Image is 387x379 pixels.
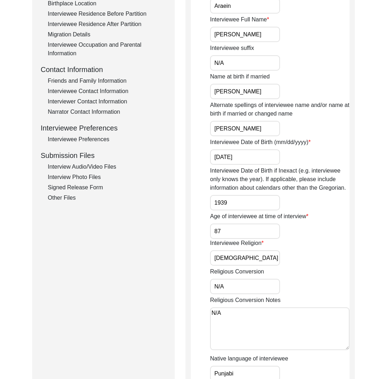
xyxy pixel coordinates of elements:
[210,296,280,304] label: Religious Conversion Notes
[210,72,270,81] label: Name at birth if married
[210,354,288,363] label: Native language of interviewee
[48,97,166,106] div: Interviewer Contact Information
[210,138,311,147] label: Interviewee Date of Birth (mm/dd/yyyy)
[48,30,166,39] div: Migration Details
[210,101,350,118] label: Alternate spellings of interviewee name and/or name at birth if married or changed name
[41,123,166,133] div: Interviewee Preferences
[210,267,264,276] label: Religious Conversion
[48,135,166,144] div: Interviewee Preferences
[210,167,350,192] label: Interviewee Date of Birth if Inexact (e.g. interviewee only knows the year). If applicable, pleas...
[48,41,166,58] div: Interviewee Occupation and Parental Information
[48,163,166,171] div: Interview Audio/Video Files
[210,44,254,52] label: Interviewee suffix
[48,194,166,202] div: Other Files
[48,173,166,181] div: Interview Photo Files
[48,87,166,96] div: Interviewee Contact Information
[41,150,166,161] div: Submission Files
[210,239,264,247] label: Interviewee Religion
[210,15,269,24] label: Interviewee Full Name
[48,108,166,116] div: Narrator Contact Information
[48,77,166,85] div: Friends and Family Information
[48,20,166,29] div: Interviewee Residence After Partition
[48,183,166,192] div: Signed Release Form
[48,10,166,18] div: Interviewee Residence Before Partition
[41,64,166,75] div: Contact Information
[210,212,309,221] label: Age of interviewee at time of interview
